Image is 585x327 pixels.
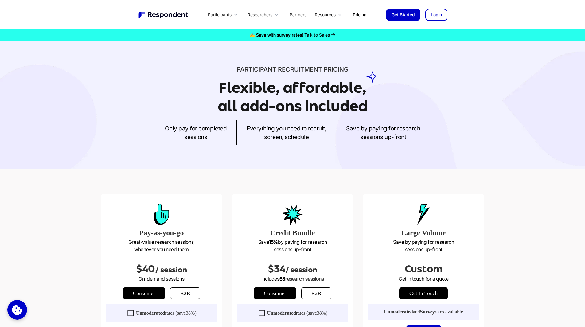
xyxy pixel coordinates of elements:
[285,266,317,274] span: / session
[348,7,371,22] a: Pricing
[123,287,165,299] a: Consumer
[386,9,420,21] a: Get Started
[384,309,463,315] div: and rates available
[237,66,322,73] span: Participant recruitment
[311,7,348,22] div: Resources
[138,11,190,19] img: Untitled UI logotext
[269,239,278,245] strong: 15%
[237,238,348,253] p: Save by paying for research sessions up-front
[346,124,420,141] p: Save by paying for research sessions up-front
[368,275,479,282] p: Get in touch for a quote
[106,275,217,282] p: On-demand sessions
[250,32,303,37] strong: ✍️ Save with survey rates!
[208,12,232,18] div: Participants
[317,310,326,316] span: 38%
[324,66,349,73] span: PRICING
[279,276,285,282] span: 63
[136,310,197,316] div: rates (save )
[138,11,190,19] a: home
[304,32,330,37] span: Talk to Sales
[205,7,244,22] div: Participants
[399,287,448,299] a: get in touch
[285,7,311,22] a: Partners
[106,238,217,253] p: Great-value research sessions, whenever you need them
[237,275,348,282] p: Includes
[170,287,200,299] a: b2b
[315,12,336,18] div: Resources
[248,12,272,18] div: Researchers
[136,263,155,274] span: $40
[254,287,296,299] a: Consumer
[136,310,165,316] strong: Unmoderated
[405,263,443,274] span: Custom
[218,79,368,115] h1: Flexible, affordable, all add-ons included
[267,310,328,316] div: rates (save )
[267,310,296,316] strong: Unmoderated
[301,287,331,299] a: b2b
[420,309,435,314] strong: Survey
[368,227,479,238] h3: Large Volume
[237,227,348,238] h3: Credit Bundle
[244,7,284,22] div: Researchers
[425,9,447,21] a: Login
[186,310,195,316] span: 38%
[384,309,413,314] strong: Unmoderated
[368,238,479,253] p: Save by paying for research sessions up-front
[106,227,217,238] h3: Pay-as-you-go
[268,263,285,274] span: $34
[155,266,187,274] span: / session
[247,124,326,141] p: Everything you need to recruit, screen, schedule
[285,276,324,282] span: research sessions
[165,124,227,141] p: Only pay for completed sessions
